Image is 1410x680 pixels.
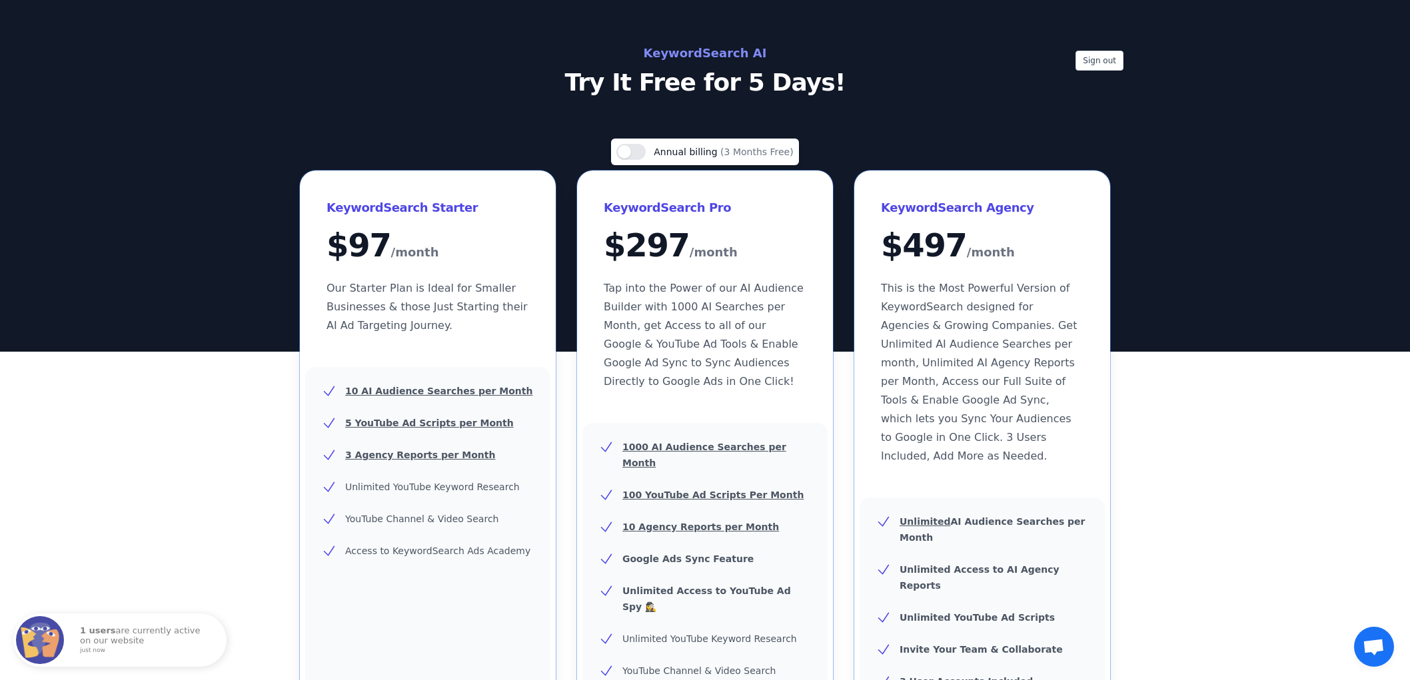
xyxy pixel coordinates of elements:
[345,482,520,492] span: Unlimited YouTube Keyword Research
[720,147,794,157] span: (3 Months Free)
[622,665,776,676] span: YouTube Channel & Video Search
[16,616,64,664] img: Fomo
[900,564,1059,591] b: Unlimited Access to AI Agency Reports
[406,69,1004,96] p: Try It Free for 5 Days!
[622,585,791,612] b: Unlimited Access to YouTube Ad Spy 🕵️‍♀️
[1354,627,1394,667] div: Open chat
[327,282,528,332] span: Our Starter Plan is Ideal for Smaller Businesses & those Just Starting their AI Ad Targeting Jour...
[345,450,495,460] u: 3 Agency Reports per Month
[967,242,1015,263] span: /month
[622,633,797,644] span: Unlimited YouTube Keyword Research
[604,197,806,218] h3: KeywordSearch Pro
[900,644,1063,655] b: Invite Your Team & Collaborate
[881,229,1083,263] div: $ 497
[345,386,532,396] u: 10 AI Audience Searches per Month
[654,147,720,157] span: Annual billing
[345,545,530,556] span: Access to KeywordSearch Ads Academy
[327,197,529,218] h3: KeywordSearch Starter
[622,553,754,564] b: Google Ads Sync Feature
[900,516,951,527] u: Unlimited
[604,282,804,388] span: Tap into the Power of our AI Audience Builder with 1000 AI Searches per Month, get Access to all ...
[900,612,1055,623] b: Unlimited YouTube Ad Scripts
[391,242,439,263] span: /month
[80,647,209,654] small: just now
[1075,51,1123,71] button: Sign out
[881,282,1077,462] span: This is the Most Powerful Version of KeywordSearch designed for Agencies & Growing Companies. Get...
[604,229,806,263] div: $ 297
[345,513,498,524] span: YouTube Channel & Video Search
[345,418,514,428] u: 5 YouTube Ad Scripts per Month
[622,442,786,468] u: 1000 AI Audience Searches per Month
[622,490,804,500] u: 100 YouTube Ad Scripts Per Month
[327,229,529,263] div: $ 97
[900,516,1085,543] b: AI Audience Searches per Month
[406,43,1004,64] h2: KeywordSearch AI
[80,625,116,635] strong: 1 users
[622,521,779,532] u: 10 Agency Reports per Month
[881,197,1083,218] h3: KeywordSearch Agency
[80,626,213,653] p: are currently active on our website
[690,242,738,263] span: /month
